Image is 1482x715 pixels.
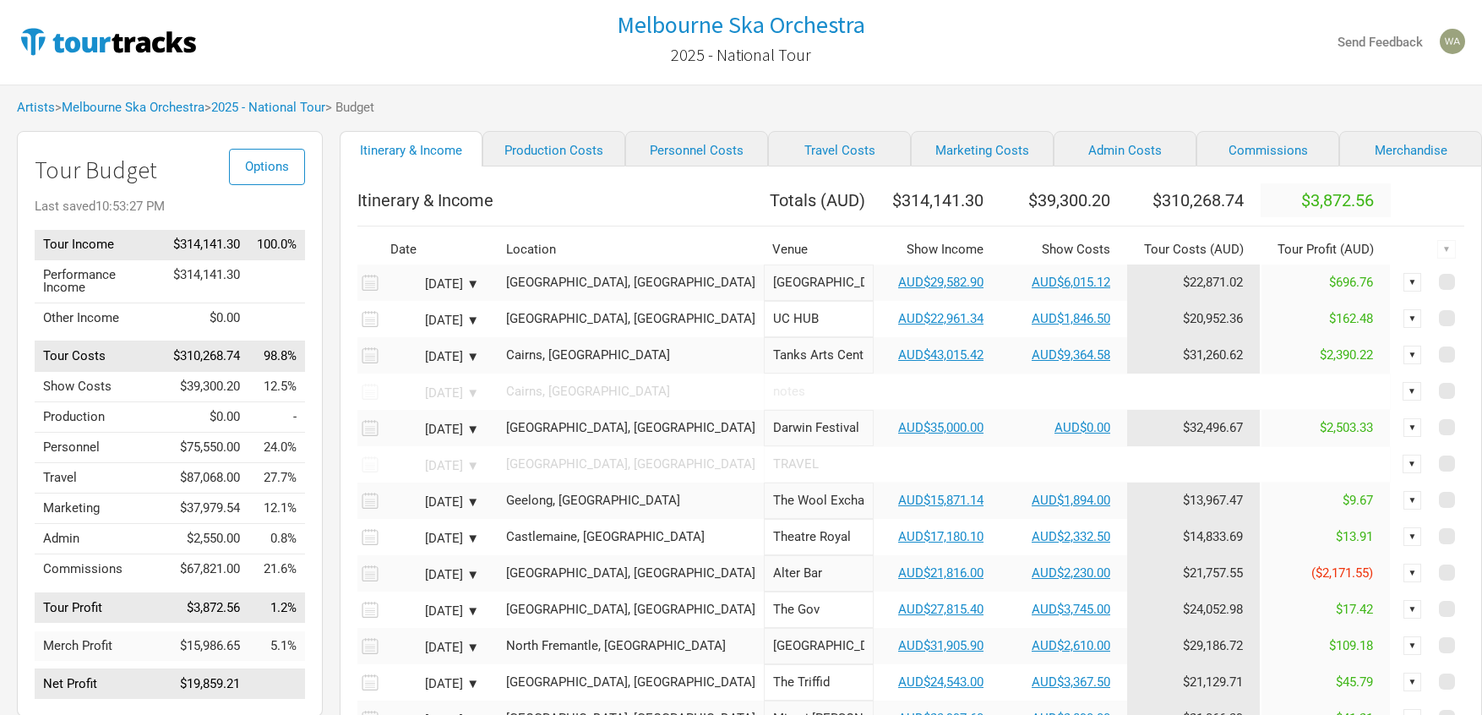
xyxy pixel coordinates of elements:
[1403,309,1422,328] div: ▼
[506,640,755,652] div: North Fremantle, Australia
[898,493,983,508] a: AUD$15,871.14
[1000,183,1127,217] th: $39,300.20
[35,554,165,585] td: Commissions
[764,235,874,265] th: Venue
[165,433,248,463] td: $75,550.00
[764,664,874,701] input: The Triffid
[671,46,811,64] h2: 2025 - National Tour
[1127,301,1261,337] td: Tour Cost allocation from Production, Personnel, Travel, Marketing, Admin & Commissions
[671,37,811,73] a: 2025 - National Tour
[35,463,165,494] td: Travel
[898,602,983,617] a: AUD$27,815.40
[1320,347,1373,363] span: $2,390.22
[1032,493,1110,508] a: AUD$1,894.00
[1403,418,1422,437] div: ▼
[248,631,305,661] td: Merch Profit as % of Tour Income
[248,494,305,524] td: Marketing as % of Tour Income
[382,235,492,265] th: Date
[35,433,165,463] td: Personnel
[1032,638,1110,653] a: AUD$2,610.00
[1127,483,1261,519] td: Tour Cost allocation from Production, Personnel, Travel, Marketing, Admin & Commissions
[1032,311,1110,326] a: AUD$1,846.50
[1000,235,1127,265] th: Show Costs
[248,372,305,402] td: Show Costs as % of Tour Income
[768,131,911,166] a: Travel Costs
[35,494,165,524] td: Marketing
[165,554,248,585] td: $67,821.00
[35,372,165,402] td: Show Costs
[35,259,165,303] td: Performance Income
[898,638,983,653] a: AUD$31,905.90
[764,555,874,592] input: Alter Bar
[248,554,305,585] td: Commissions as % of Tour Income
[165,524,248,554] td: $2,550.00
[506,494,755,507] div: Geelong, Australia
[898,565,983,581] a: AUD$21,816.00
[1403,564,1422,582] div: ▼
[1127,337,1261,374] td: Tour Cost allocation from Production, Personnel, Travel, Marketing, Admin & Commissions
[506,676,755,689] div: Brisbane, Australia
[1032,275,1110,290] a: AUD$6,015.12
[898,275,983,290] a: AUD$29,582.90
[248,303,305,333] td: Other Income as % of Tour Income
[1032,674,1110,690] a: AUD$3,367.50
[898,529,983,544] a: AUD$17,180.10
[764,410,874,446] input: Darwin Festival
[1403,673,1422,691] div: ▼
[1032,347,1110,363] a: AUD$9,364.58
[229,149,305,185] button: Options
[1403,527,1422,546] div: ▼
[325,101,374,114] span: > Budget
[1336,529,1373,544] span: $13.91
[898,420,983,435] a: AUD$35,000.00
[1403,600,1422,619] div: ▼
[357,183,764,217] th: Itinerary & Income
[506,458,755,471] div: Darwin, Australia
[165,402,248,433] td: $0.00
[165,372,248,402] td: $39,300.20
[386,532,479,545] div: [DATE] ▼
[1403,491,1422,510] div: ▼
[1261,235,1391,265] th: Tour Profit ( AUD )
[165,592,248,623] td: $3,872.56
[764,628,874,664] input: Port Beach Brewery
[1127,410,1261,446] td: Tour Cost allocation from Production, Personnel, Travel, Marketing, Admin & Commissions
[1336,602,1373,617] span: $17.42
[764,519,874,555] input: Theatre Royal
[165,631,248,661] td: $15,986.65
[165,259,248,303] td: $314,141.30
[248,669,305,700] td: Net Profit as % of Tour Income
[874,235,1000,265] th: Show Income
[1311,565,1373,581] span: ($2,171.55)
[911,131,1054,166] a: Marketing Costs
[764,337,874,374] input: Tanks Arts Centre
[1127,519,1261,555] td: Tour Cost allocation from Production, Personnel, Travel, Marketing, Admin & Commissions
[1403,346,1422,364] div: ▼
[386,496,479,509] div: [DATE] ▼
[625,131,768,166] a: Personnel Costs
[386,460,479,472] div: [DATE] ▼
[764,301,874,337] input: UC HUB
[35,402,165,433] td: Production
[35,631,165,661] td: Merch Profit
[386,678,479,690] div: [DATE] ▼
[248,463,305,494] td: Travel as % of Tour Income
[1339,131,1482,166] a: Merchandise
[248,230,305,260] td: Tour Income as % of Tour Income
[1127,628,1261,664] td: Tour Cost allocation from Production, Personnel, Travel, Marketing, Admin & Commissions
[35,303,165,333] td: Other Income
[165,669,248,700] td: $19,859.21
[898,347,983,363] a: AUD$43,015.42
[1196,131,1339,166] a: Commissions
[1127,183,1261,217] th: $310,268.74
[165,341,248,372] td: $310,268.74
[1336,674,1373,690] span: $45.79
[506,603,755,616] div: Adelaide, Australia
[506,276,755,289] div: Sydney, Australia
[1320,420,1373,435] span: $2,503.33
[1127,235,1261,265] th: Tour Costs ( AUD )
[1127,664,1261,701] td: Tour Cost allocation from Production, Personnel, Travel, Marketing, Admin & Commissions
[248,402,305,433] td: Production as % of Tour Income
[386,605,479,618] div: [DATE] ▼
[1301,190,1374,210] span: $3,872.56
